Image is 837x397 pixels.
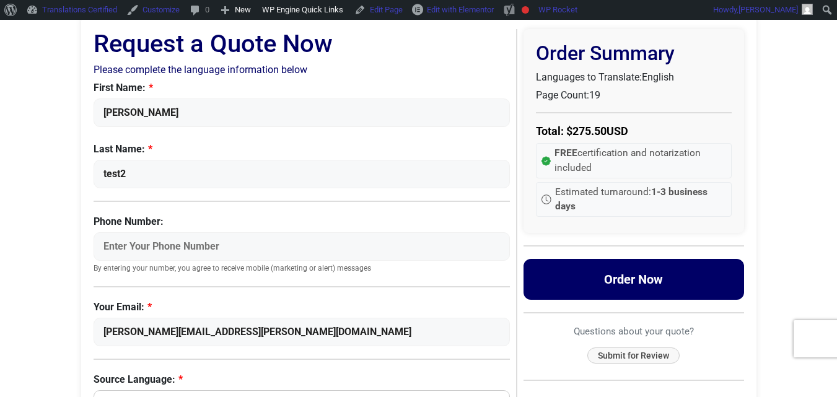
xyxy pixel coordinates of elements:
[94,214,511,229] label: Phone Number:
[738,5,798,14] span: [PERSON_NAME]
[555,185,726,214] span: Estimated turnaround:
[94,318,511,346] input: Enter Your Email
[94,372,511,387] label: Source Language:
[94,232,511,261] input: Enter Your Phone Number
[427,5,494,14] span: Edit with Elementor
[524,29,744,233] div: Order Summary
[536,88,732,103] p: Page Count:
[94,64,511,76] h2: Please complete the language information below
[642,71,674,83] span: English
[94,98,511,127] input: Enter Your First Name
[536,41,732,65] h2: Order Summary
[554,147,577,159] strong: FREE
[94,160,511,188] input: Enter Your Last Name
[536,70,732,85] p: Languages to Translate:
[587,347,680,364] button: Submit for Review
[94,264,511,274] small: By entering your number, you agree to receive mobile (marketing or alert) messages
[524,326,744,337] h6: Questions about your quote?
[94,81,511,95] label: First Name:
[524,259,744,300] button: Order Now
[94,300,511,315] label: Your Email:
[94,142,511,157] label: Last Name:
[572,124,607,137] span: 275.50
[589,89,600,101] span: 19
[536,123,732,139] p: Total: $ USD
[554,146,726,175] span: certification and notarization included
[94,29,511,59] h1: Request a Quote Now
[522,6,529,14] div: Focus keyphrase not set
